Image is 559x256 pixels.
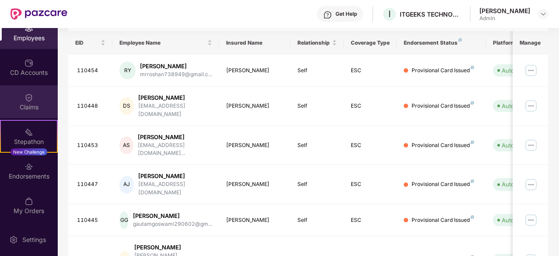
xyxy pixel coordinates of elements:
img: svg+xml;base64,PHN2ZyBpZD0iRW5kb3JzZW1lbnRzIiB4bWxucz0iaHR0cDovL3d3dy53My5vcmcvMjAwMC9zdmciIHdpZH... [24,162,33,171]
div: Self [297,141,337,150]
div: [PERSON_NAME] [226,180,283,189]
img: manageButton [524,178,538,192]
img: svg+xml;base64,PHN2ZyBpZD0iU2V0dGluZy0yMHgyMCIgeG1sbnM9Imh0dHA6Ly93d3cudzMub3JnLzIwMDAvc3ZnIiB3aW... [9,235,18,244]
div: Endorsement Status [404,39,479,46]
div: ESC [351,102,390,110]
img: svg+xml;base64,PHN2ZyBpZD0iSGVscC0zMngzMiIgeG1sbnM9Imh0dHA6Ly93d3cudzMub3JnLzIwMDAvc3ZnIiB3aWR0aD... [323,11,332,19]
th: Insured Name [219,31,290,55]
div: Settings [20,235,49,244]
span: Employee Name [119,39,206,46]
div: 110454 [77,67,106,75]
img: svg+xml;base64,PHN2ZyBpZD0iRHJvcGRvd24tMzJ4MzIiIHhtbG5zPSJodHRwOi8vd3d3LnczLm9yZy8yMDAwL3N2ZyIgd2... [540,11,547,18]
img: svg+xml;base64,PHN2ZyBpZD0iQ2xhaW0iIHhtbG5zPSJodHRwOi8vd3d3LnczLm9yZy8yMDAwL3N2ZyIgd2lkdGg9IjIwIi... [24,93,33,102]
div: Provisional Card Issued [412,141,474,150]
div: Get Help [335,11,357,18]
th: Relationship [290,31,344,55]
div: ESC [351,141,390,150]
div: Auto Verified [502,216,537,224]
div: Self [297,216,337,224]
div: [PERSON_NAME] [140,62,212,70]
div: ITGEEKS TECHNOLOGIES [400,10,461,18]
div: 110445 [77,216,106,224]
div: Auto Verified [502,180,537,189]
div: [PERSON_NAME] [226,102,283,110]
div: Admin [479,15,530,22]
div: [PERSON_NAME] [133,212,212,220]
img: svg+xml;base64,PHN2ZyB4bWxucz0iaHR0cDovL3d3dy53My5vcmcvMjAwMC9zdmciIHdpZHRoPSI4IiBoZWlnaHQ9IjgiIH... [471,101,474,105]
div: GG [119,211,129,229]
div: [PERSON_NAME] [226,67,283,75]
div: 110447 [77,180,106,189]
div: [PERSON_NAME] [226,141,283,150]
img: svg+xml;base64,PHN2ZyBpZD0iRW1wbG95ZWVzIiB4bWxucz0iaHR0cDovL3d3dy53My5vcmcvMjAwMC9zdmciIHdpZHRoPS... [24,24,33,33]
img: svg+xml;base64,PHN2ZyB4bWxucz0iaHR0cDovL3d3dy53My5vcmcvMjAwMC9zdmciIHdpZHRoPSI4IiBoZWlnaHQ9IjgiIH... [471,66,474,69]
img: manageButton [524,138,538,152]
div: ESC [351,67,390,75]
div: 110448 [77,102,106,110]
div: gautamgoswami290602@gm... [133,220,212,228]
div: AJ [119,176,134,193]
div: [EMAIL_ADDRESS][DOMAIN_NAME] [138,102,212,119]
div: ESC [351,180,390,189]
th: Coverage Type [344,31,397,55]
div: [PERSON_NAME] [479,7,530,15]
div: AS [119,137,133,154]
img: svg+xml;base64,PHN2ZyB4bWxucz0iaHR0cDovL3d3dy53My5vcmcvMjAwMC9zdmciIHdpZHRoPSI4IiBoZWlnaHQ9IjgiIH... [458,38,462,42]
div: [PERSON_NAME] [134,243,212,252]
div: Self [297,102,337,110]
th: Employee Name [112,31,219,55]
div: Provisional Card Issued [412,216,474,224]
div: Auto Verified [502,66,537,75]
div: mrroshan738949@gmail.c... [140,70,212,79]
div: Platform Status [493,39,541,46]
div: Self [297,180,337,189]
img: svg+xml;base64,PHN2ZyB4bWxucz0iaHR0cDovL3d3dy53My5vcmcvMjAwMC9zdmciIHdpZHRoPSI4IiBoZWlnaHQ9IjgiIH... [471,140,474,144]
img: manageButton [524,213,538,227]
th: EID [68,31,113,55]
img: manageButton [524,63,538,77]
div: Stepathon [1,137,57,146]
img: svg+xml;base64,PHN2ZyBpZD0iQ0RfQWNjb3VudHMiIGRhdGEtbmFtZT0iQ0QgQWNjb3VudHMiIHhtbG5zPSJodHRwOi8vd3... [24,59,33,67]
div: Provisional Card Issued [412,67,474,75]
span: Relationship [297,39,330,46]
div: Self [297,67,337,75]
div: [EMAIL_ADDRESS][DOMAIN_NAME]... [138,141,212,158]
div: Auto Verified [502,141,537,150]
div: [PERSON_NAME] [138,133,212,141]
div: [EMAIL_ADDRESS][DOMAIN_NAME] [138,180,212,197]
div: ESC [351,216,390,224]
img: svg+xml;base64,PHN2ZyB4bWxucz0iaHR0cDovL3d3dy53My5vcmcvMjAwMC9zdmciIHdpZHRoPSI4IiBoZWlnaHQ9IjgiIH... [471,179,474,183]
img: svg+xml;base64,PHN2ZyB4bWxucz0iaHR0cDovL3d3dy53My5vcmcvMjAwMC9zdmciIHdpZHRoPSI4IiBoZWlnaHQ9IjgiIH... [471,215,474,219]
img: svg+xml;base64,PHN2ZyB4bWxucz0iaHR0cDovL3d3dy53My5vcmcvMjAwMC9zdmciIHdpZHRoPSIyMSIgaGVpZ2h0PSIyMC... [24,128,33,137]
span: I [388,9,391,19]
div: [PERSON_NAME] [138,94,212,102]
div: Provisional Card Issued [412,180,474,189]
img: svg+xml;base64,PHN2ZyBpZD0iTXlfT3JkZXJzIiBkYXRhLW5hbWU9Ik15IE9yZGVycyIgeG1sbnM9Imh0dHA6Ly93d3cudz... [24,197,33,206]
img: New Pazcare Logo [10,8,67,20]
div: [PERSON_NAME] [138,172,212,180]
th: Manage [513,31,548,55]
div: RY [119,62,136,79]
div: Provisional Card Issued [412,102,474,110]
img: manageButton [524,99,538,113]
div: New Challenge [10,148,47,155]
div: DS [119,97,134,115]
div: [PERSON_NAME] [226,216,283,224]
span: EID [75,39,99,46]
div: Auto Verified [502,102,537,110]
div: 110453 [77,141,106,150]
